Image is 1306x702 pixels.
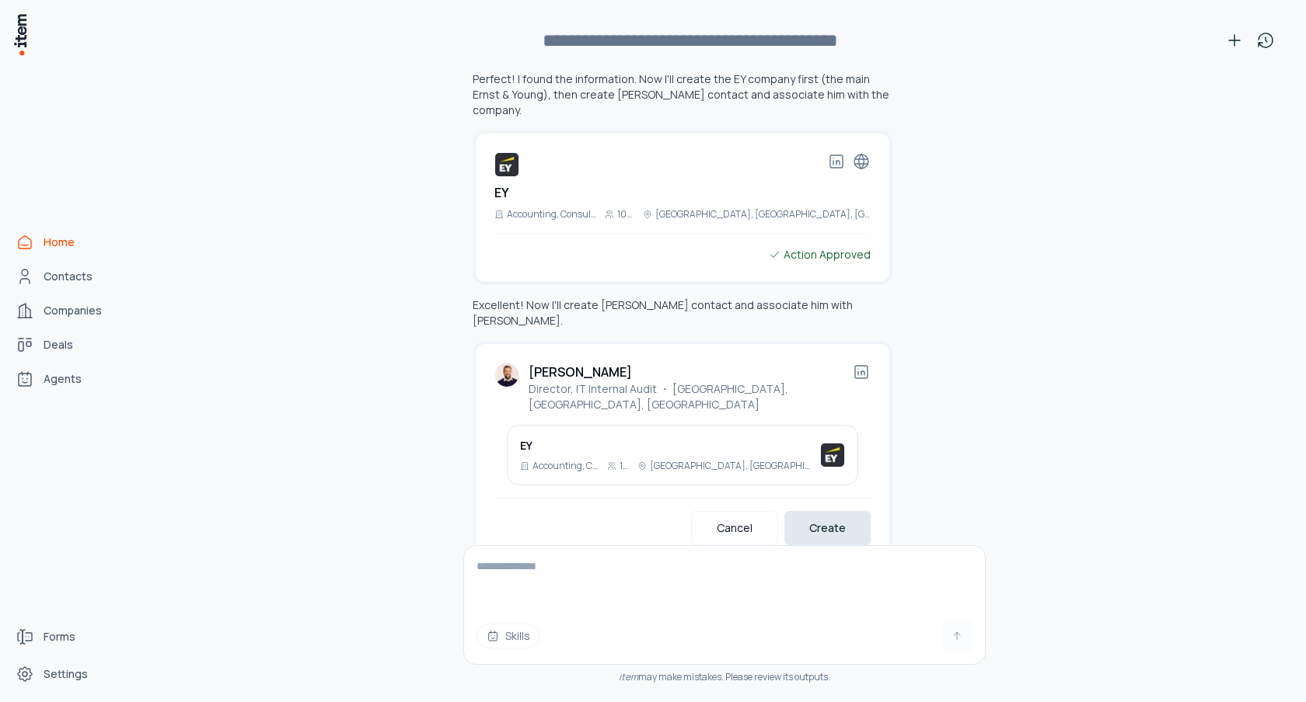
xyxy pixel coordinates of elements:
button: Skills [477,624,540,648]
a: Contacts [9,261,127,292]
a: Settings [9,659,127,690]
span: Skills [505,628,530,644]
p: Perfect! I found the information. Now I'll create the EY company first (the main Ernst & Young), ... [473,71,892,118]
p: Director, IT Internal Audit ・ [GEOGRAPHIC_DATA], [GEOGRAPHIC_DATA], [GEOGRAPHIC_DATA] [529,381,852,412]
h3: EY [520,438,814,454]
button: New conversation [1219,25,1250,56]
img: Tobias Cramer [494,363,519,387]
h2: EY [494,183,509,202]
button: Create [784,511,871,545]
p: 10001+ [620,460,632,472]
span: Contacts [44,269,93,284]
a: Home [9,227,127,258]
span: Agents [44,371,82,387]
img: EY [494,152,519,177]
img: Item Brain Logo [12,12,28,57]
h2: [PERSON_NAME] [529,363,632,381]
span: Settings [44,666,88,682]
span: Home [44,235,75,250]
p: Excellent! Now I'll create [PERSON_NAME] contact and associate him with [PERSON_NAME]. [473,297,892,328]
img: EY [820,443,845,467]
span: Companies [44,303,102,318]
a: Agents [9,363,127,394]
button: View history [1250,25,1281,56]
a: Companies [9,295,127,326]
p: Accounting, Consulting, Audit [507,208,599,221]
div: may make mistakes. Please review its outputs. [463,671,986,683]
span: Deals [44,337,73,353]
p: 10001+ [617,208,637,221]
a: deals [9,329,127,360]
span: Forms [44,629,75,645]
div: Action Approved [768,246,871,263]
p: Accounting, Consulting, Audit [533,460,601,472]
p: [GEOGRAPHIC_DATA], [GEOGRAPHIC_DATA], [GEOGRAPHIC_DATA] [655,208,871,221]
p: [GEOGRAPHIC_DATA], [GEOGRAPHIC_DATA], [GEOGRAPHIC_DATA] [650,460,814,472]
a: Forms [9,621,127,652]
i: item [619,670,638,683]
button: Cancel [691,511,778,545]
